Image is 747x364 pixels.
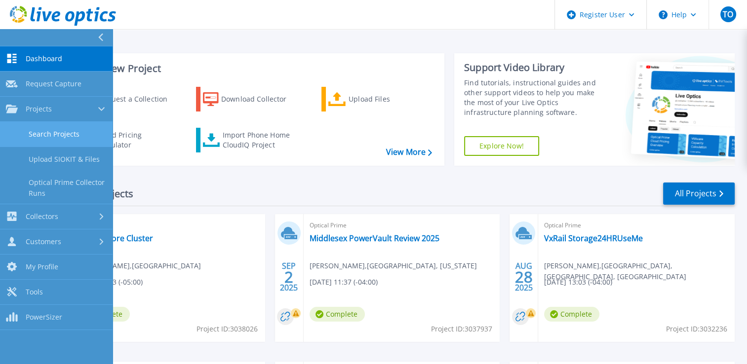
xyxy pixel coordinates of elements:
[310,233,439,243] a: Middlesex PowerVault Review 2025
[544,260,735,282] span: [PERSON_NAME] , [GEOGRAPHIC_DATA], [GEOGRAPHIC_DATA], [GEOGRAPHIC_DATA]
[544,307,599,322] span: Complete
[386,147,432,157] a: View More
[222,130,299,150] div: Import Phone Home CloudIQ Project
[75,260,201,271] span: [PERSON_NAME] , [GEOGRAPHIC_DATA]
[97,130,176,150] div: Cloud Pricing Calculator
[544,220,729,231] span: Optical Prime
[663,182,735,205] a: All Projects
[431,324,492,334] span: Project ID: 3037937
[26,262,58,271] span: My Profile
[26,313,62,322] span: PowerSizer
[75,233,153,243] a: Hyper-V Core Cluster
[26,288,43,296] span: Tools
[349,89,428,109] div: Upload Files
[196,87,306,111] a: Download Collector
[70,87,180,111] a: Request a Collection
[544,233,643,243] a: VxRail Storage24HRUseMe
[279,259,298,295] div: SEP 2025
[310,307,365,322] span: Complete
[98,89,177,109] div: Request a Collection
[284,273,293,281] span: 2
[544,277,612,288] span: [DATE] 13:03 (-04:00)
[666,324,727,334] span: Project ID: 3032236
[723,10,733,18] span: TO
[515,273,533,281] span: 28
[221,89,300,109] div: Download Collector
[464,61,605,74] div: Support Video Library
[26,79,81,88] span: Request Capture
[310,277,378,288] span: [DATE] 11:37 (-04:00)
[310,220,494,231] span: Optical Prime
[197,324,258,334] span: Project ID: 3038026
[26,105,52,113] span: Projects
[26,237,61,246] span: Customers
[464,136,539,156] a: Explore Now!
[26,54,62,63] span: Dashboard
[70,63,432,74] h3: Start a New Project
[26,212,58,221] span: Collectors
[75,220,259,231] span: Optical Prime
[70,128,180,152] a: Cloud Pricing Calculator
[310,260,477,271] span: [PERSON_NAME] , [GEOGRAPHIC_DATA], [US_STATE]
[464,78,605,117] div: Find tutorials, instructional guides and other support videos to help you make the most of your L...
[514,259,533,295] div: AUG 2025
[321,87,432,111] a: Upload Files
